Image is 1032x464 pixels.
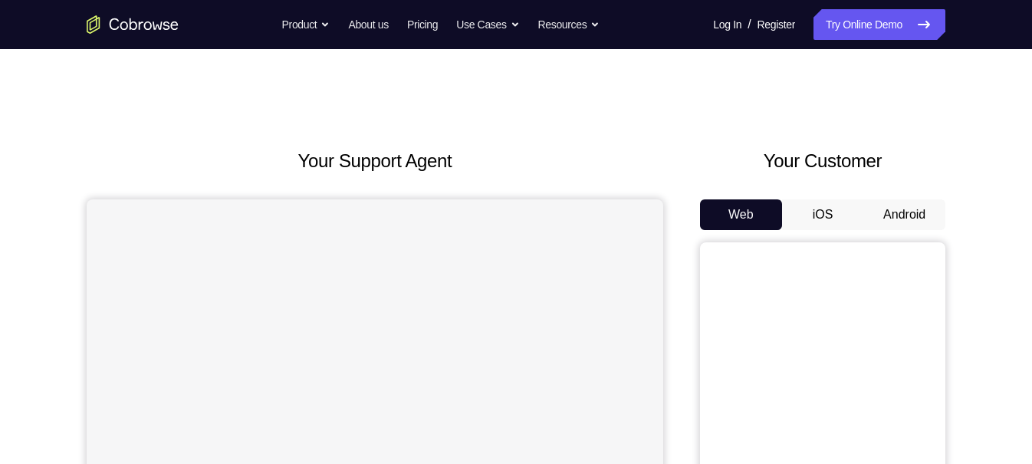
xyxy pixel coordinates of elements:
[700,147,945,175] h2: Your Customer
[713,9,741,40] a: Log In
[407,9,438,40] a: Pricing
[813,9,945,40] a: Try Online Demo
[758,9,795,40] a: Register
[87,147,663,175] h2: Your Support Agent
[748,15,751,34] span: /
[87,15,179,34] a: Go to the home page
[282,9,330,40] button: Product
[456,9,519,40] button: Use Cases
[348,9,388,40] a: About us
[863,199,945,230] button: Android
[538,9,600,40] button: Resources
[782,199,864,230] button: iOS
[700,199,782,230] button: Web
